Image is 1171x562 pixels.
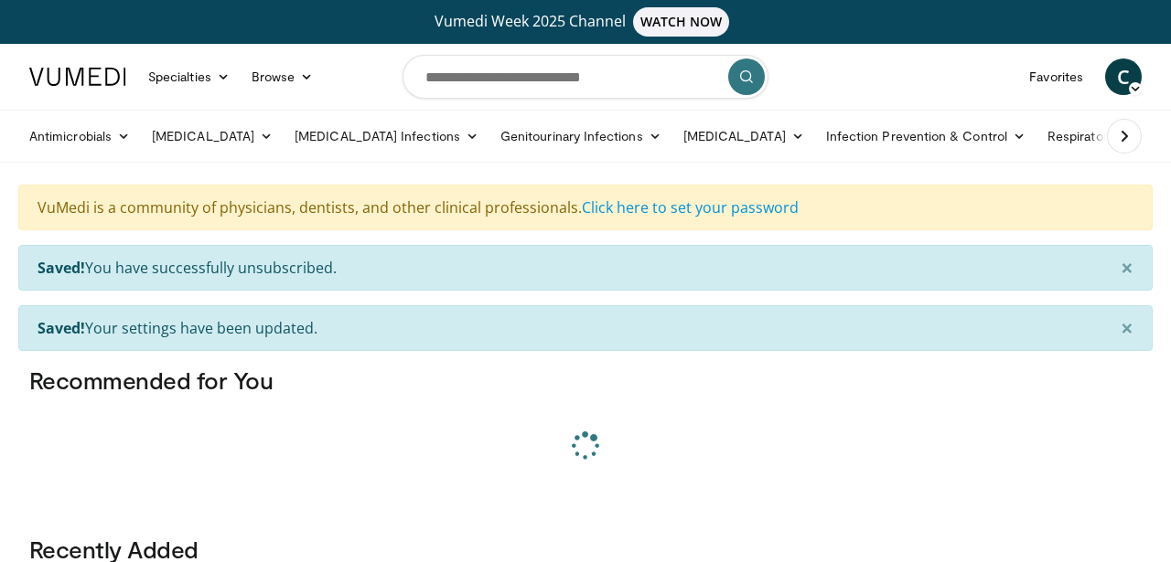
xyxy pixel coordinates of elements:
a: [MEDICAL_DATA] [141,118,284,154]
a: Genitourinary Infections [489,118,672,154]
div: You have successfully unsubscribed. [18,245,1153,291]
div: VuMedi is a community of physicians, dentists, and other clinical professionals. [18,185,1153,230]
a: [MEDICAL_DATA] [672,118,815,154]
a: C [1105,58,1142,95]
a: Favorites [1018,58,1094,95]
a: Infection Prevention & Control [815,118,1037,154]
button: × [1102,306,1152,350]
img: VuMedi Logo [29,68,126,86]
span: WATCH NOW [633,7,730,37]
a: Vumedi Week 2025 ChannelWATCH NOW [32,7,1139,37]
button: × [1102,246,1152,290]
a: Click here to set your password [582,197,799,217]
input: Search topics, interventions [403,55,768,99]
a: Browse [241,58,325,95]
a: [MEDICAL_DATA] Infections [284,118,489,154]
a: Antimicrobials [18,118,141,154]
a: Specialties [137,58,241,95]
div: Your settings have been updated. [18,305,1153,351]
strong: Saved! [38,318,85,338]
h3: Recommended for You [29,366,1142,395]
strong: Saved! [38,258,85,278]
